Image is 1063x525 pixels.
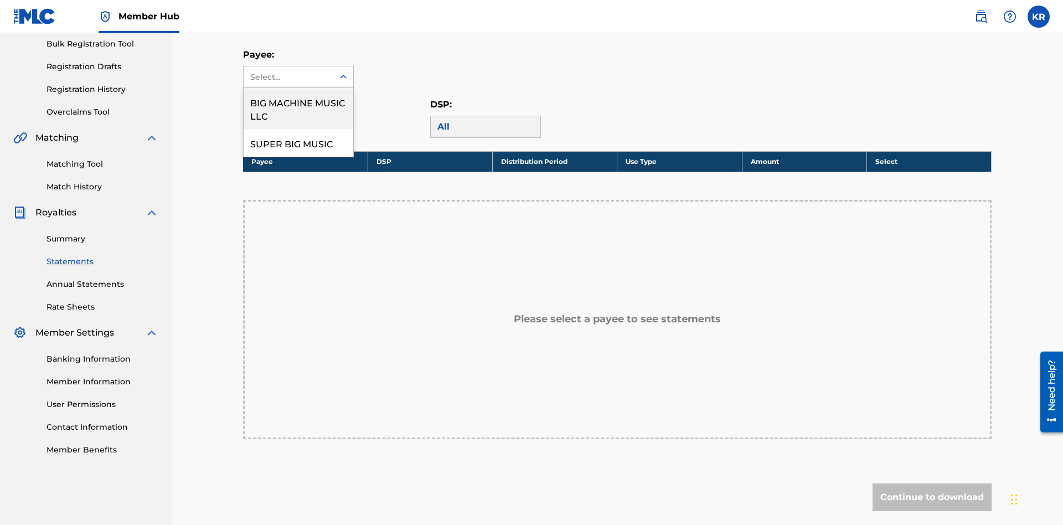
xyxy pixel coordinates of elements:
img: MLC Logo [13,8,56,24]
span: Matching [35,131,79,145]
a: Registration History [47,84,158,95]
a: Member Benefits [47,444,158,456]
a: Bulk Registration Tool [47,38,158,50]
a: Match History [47,181,158,193]
a: Contact Information [47,421,158,433]
a: Public Search [970,6,992,28]
th: Payee [243,151,368,172]
th: Amount [742,151,866,172]
div: BIG MACHINE MUSIC LLC [244,88,353,129]
th: DSP [368,151,492,172]
img: Matching [13,131,27,145]
a: Rate Sheets [47,301,158,313]
img: expand [145,326,158,339]
iframe: Resource Center [1032,347,1063,438]
span: Royalties [35,206,76,219]
img: Member Settings [13,326,27,339]
th: Distribution Period [493,151,617,172]
div: Help [999,6,1021,28]
span: Member Settings [35,326,114,339]
a: Overclaims Tool [47,106,158,118]
span: Member Hub [118,10,179,23]
div: User Menu [1028,6,1050,28]
h5: Please select a payee to see statements [514,313,721,326]
label: Payee: [243,49,274,60]
a: Summary [47,233,158,245]
img: help [1003,10,1016,23]
a: Banking Information [47,353,158,365]
a: Matching Tool [47,158,158,170]
div: Select... [250,71,326,83]
img: expand [145,206,158,219]
div: SUPER BIG MUSIC [244,129,353,157]
a: Registration Drafts [47,61,158,73]
a: User Permissions [47,399,158,410]
img: Royalties [13,206,27,219]
th: Select [866,151,991,172]
div: Drag [1011,483,1018,516]
a: Annual Statements [47,279,158,290]
img: Top Rightsholder [99,10,112,23]
img: search [974,10,988,23]
a: Member Information [47,376,158,388]
label: DSP: [430,99,452,110]
th: Use Type [617,151,742,172]
iframe: Chat Widget [1008,472,1063,525]
a: Statements [47,256,158,267]
img: expand [145,131,158,145]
